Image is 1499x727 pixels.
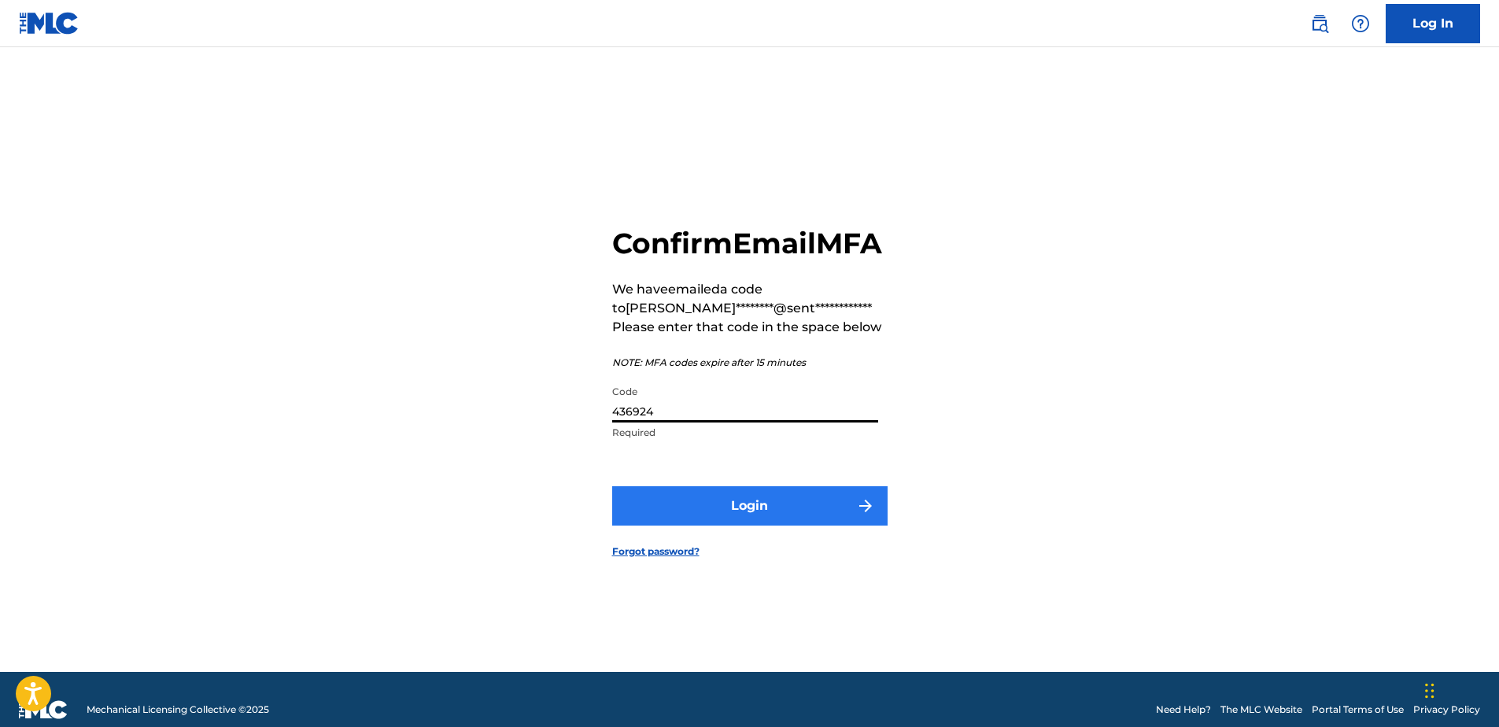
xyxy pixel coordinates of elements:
p: Please enter that code in the space below [612,318,888,337]
a: Public Search [1304,8,1335,39]
div: Help [1345,8,1376,39]
iframe: Chat Widget [1420,651,1499,727]
img: MLC Logo [19,12,79,35]
div: Drag [1425,667,1434,714]
a: Need Help? [1156,703,1211,717]
a: Log In [1386,4,1480,43]
img: search [1310,14,1329,33]
button: Login [612,486,888,526]
img: f7272a7cc735f4ea7f67.svg [856,496,875,515]
h2: Confirm Email MFA [612,226,888,261]
p: NOTE: MFA codes expire after 15 minutes [612,356,888,370]
img: help [1351,14,1370,33]
a: Portal Terms of Use [1312,703,1404,717]
a: Privacy Policy [1413,703,1480,717]
span: Mechanical Licensing Collective © 2025 [87,703,269,717]
img: logo [19,700,68,719]
p: Required [612,426,878,440]
a: Forgot password? [612,544,700,559]
a: The MLC Website [1220,703,1302,717]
